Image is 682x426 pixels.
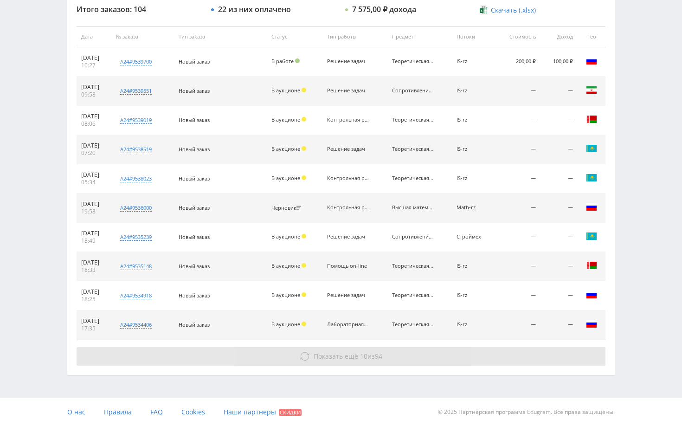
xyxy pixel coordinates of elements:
div: a24#9535148 [120,263,152,270]
div: 10:27 [81,62,107,69]
td: — [495,77,540,106]
div: Теоретическая механика [392,175,434,181]
img: kaz.png [586,231,597,242]
span: Новый заказ [179,292,210,299]
div: 08:06 [81,120,107,128]
span: FAQ [150,407,163,416]
td: — [540,164,578,194]
div: [DATE] [81,113,107,120]
div: Контрольная работа [327,175,369,181]
td: 200,00 ₽ [495,47,540,77]
div: [DATE] [81,288,107,296]
span: В аукционе [271,291,300,298]
div: Решение задач [327,234,369,240]
div: Сопротивление материалов [392,88,434,94]
img: irn.png [586,84,597,96]
div: IS-rz [457,322,490,328]
div: [DATE] [81,200,107,208]
td: — [540,106,578,135]
div: 7 575,00 ₽ дохода [352,5,416,13]
img: rus.png [586,318,597,329]
div: IS-rz [457,292,490,298]
td: — [540,252,578,281]
td: — [495,106,540,135]
th: Потоки [452,26,495,47]
div: IS-rz [457,88,490,94]
img: kaz.png [586,172,597,183]
div: Решение задач [327,146,369,152]
div: Math-rz [457,205,490,211]
span: из [314,352,382,361]
div: Теоретическая механика [392,322,434,328]
span: Холд [302,146,306,151]
span: 94 [375,352,382,361]
span: В аукционе [271,116,300,123]
div: [DATE] [81,317,107,325]
span: Холд [302,234,306,239]
div: Теоретическая механика [392,263,434,269]
div: a24#9534918 [120,292,152,299]
a: Правила [104,398,132,426]
th: Стоимость [495,26,540,47]
td: — [540,310,578,340]
div: Лабораторная работа [327,322,369,328]
td: — [495,164,540,194]
div: © 2025 Партнёрская программа Edugram. Все права защищены. [346,398,615,426]
div: Решение задач [327,88,369,94]
span: Подтвержден [295,58,300,63]
div: IS-rz [457,175,490,181]
div: Высшая математика [392,205,434,211]
div: 05:34 [81,179,107,186]
span: Новый заказ [179,116,210,123]
span: В аукционе [271,262,300,269]
span: Новый заказ [179,263,210,270]
span: Скидки [279,409,302,416]
div: Теоретическая механика [392,146,434,152]
td: — [495,194,540,223]
span: В аукционе [271,174,300,181]
img: blr.png [586,114,597,125]
img: rus.png [586,289,597,300]
span: В аукционе [271,87,300,94]
th: Предмет [387,26,452,47]
div: IS-rz [457,263,490,269]
span: О нас [67,407,85,416]
td: — [495,281,540,310]
span: Холд [302,263,306,268]
div: a24#9539551 [120,87,152,95]
div: Черновик [271,205,303,211]
span: Холд [302,175,306,180]
td: — [540,223,578,252]
div: Контрольная работа [327,205,369,211]
span: В работе [271,58,294,65]
span: Новый заказ [179,321,210,328]
div: Теоретическая механика [392,117,434,123]
span: Новый заказ [179,204,210,211]
span: Холд [302,117,306,122]
div: Теоретическая механика [392,58,434,65]
th: Статус [267,26,323,47]
td: — [495,223,540,252]
div: Решение задач [327,58,369,65]
div: Сопротивление материалов [392,234,434,240]
span: Холд [302,292,306,297]
div: a24#9535239 [120,233,152,241]
div: 17:35 [81,325,107,332]
a: Cookies [181,398,205,426]
td: — [495,310,540,340]
span: 10 [360,352,367,361]
span: Cookies [181,407,205,416]
td: — [540,281,578,310]
div: IS-rz [457,117,490,123]
span: Скачать (.xlsx) [491,6,536,14]
div: a24#9536000 [120,204,152,212]
td: — [540,77,578,106]
span: В аукционе [271,321,300,328]
td: — [495,252,540,281]
button: Показать ещё 10из94 [77,347,605,366]
div: 18:25 [81,296,107,303]
div: [DATE] [81,84,107,91]
div: 18:33 [81,266,107,274]
div: 19:58 [81,208,107,215]
div: [DATE] [81,230,107,237]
